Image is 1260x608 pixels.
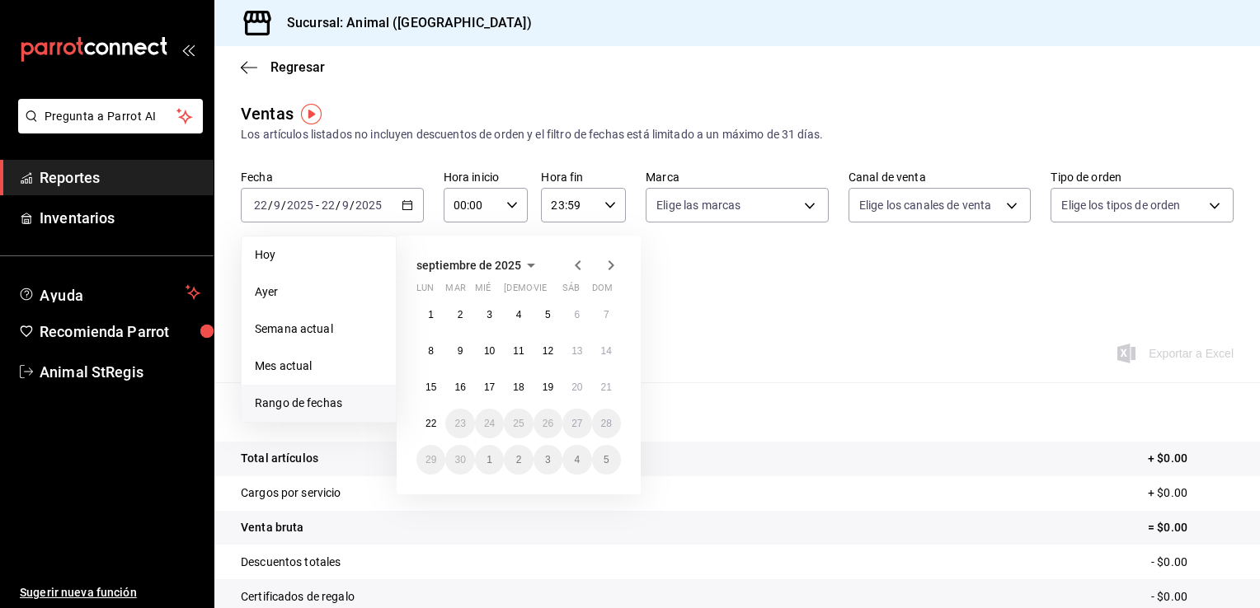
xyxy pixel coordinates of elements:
abbr: 3 de septiembre de 2025 [487,309,492,320]
img: Tooltip marker [301,104,322,124]
span: Elige las marcas [656,197,740,213]
abbr: 14 de septiembre de 2025 [601,345,612,357]
p: Certificados de regalo [241,588,355,606]
abbr: viernes [534,283,547,300]
abbr: sábado [562,283,580,300]
span: septiembre de 2025 [416,259,521,272]
span: Ayer [255,283,383,301]
abbr: 12 de septiembre de 2025 [543,345,553,357]
abbr: 10 de septiembre de 2025 [484,345,495,357]
button: 2 de octubre de 2025 [504,445,533,475]
abbr: 25 de septiembre de 2025 [513,418,524,429]
button: 18 de septiembre de 2025 [504,372,533,402]
button: 7 de septiembre de 2025 [592,300,621,330]
button: 19 de septiembre de 2025 [534,372,562,402]
abbr: 29 de septiembre de 2025 [425,454,436,465]
button: 23 de septiembre de 2025 [445,409,474,438]
abbr: 26 de septiembre de 2025 [543,418,553,429]
span: Semana actual [255,320,383,338]
span: - [316,199,319,212]
button: open_drawer_menu [181,43,195,56]
button: 10 de septiembre de 2025 [475,336,504,366]
abbr: 21 de septiembre de 2025 [601,381,612,393]
abbr: domingo [592,283,613,300]
abbr: 6 de septiembre de 2025 [574,309,580,320]
span: Pregunta a Parrot AI [45,108,177,125]
p: Descuentos totales [241,554,341,571]
button: 20 de septiembre de 2025 [562,372,591,402]
button: 21 de septiembre de 2025 [592,372,621,402]
abbr: 16 de septiembre de 2025 [454,381,465,393]
label: Marca [646,171,829,183]
abbr: 8 de septiembre de 2025 [428,345,434,357]
input: -- [321,199,336,212]
span: / [281,199,286,212]
abbr: 4 de octubre de 2025 [574,454,580,465]
button: 14 de septiembre de 2025 [592,336,621,366]
abbr: 22 de septiembre de 2025 [425,418,436,429]
span: Ayuda [40,283,179,302]
button: 17 de septiembre de 2025 [475,372,504,402]
p: - $0.00 [1151,554,1234,571]
abbr: 1 de octubre de 2025 [487,454,492,465]
button: 2 de septiembre de 2025 [445,300,474,330]
span: Inventarios [40,207,200,229]
button: 15 de septiembre de 2025 [416,372,445,402]
button: 1 de octubre de 2025 [475,445,504,475]
button: 11 de septiembre de 2025 [504,336,533,366]
abbr: martes [445,283,465,300]
div: Los artículos listados no incluyen descuentos de orden y el filtro de fechas está limitado a un m... [241,126,1234,143]
abbr: 19 de septiembre de 2025 [543,381,553,393]
abbr: 2 de octubre de 2025 [516,454,522,465]
span: / [336,199,341,212]
button: 26 de septiembre de 2025 [534,409,562,438]
p: + $0.00 [1148,484,1234,502]
abbr: 9 de septiembre de 2025 [458,345,463,357]
abbr: 13 de septiembre de 2025 [571,345,582,357]
button: 29 de septiembre de 2025 [416,445,445,475]
input: -- [273,199,281,212]
label: Tipo de orden [1051,171,1234,183]
button: 4 de septiembre de 2025 [504,300,533,330]
button: 16 de septiembre de 2025 [445,372,474,402]
button: 8 de septiembre de 2025 [416,336,445,366]
input: ---- [286,199,314,212]
abbr: 18 de septiembre de 2025 [513,381,524,393]
abbr: 4 de septiembre de 2025 [516,309,522,320]
p: + $0.00 [1148,450,1234,467]
span: / [268,199,273,212]
button: 12 de septiembre de 2025 [534,336,562,366]
span: / [350,199,355,212]
span: Regresar [270,59,325,75]
label: Hora inicio [444,171,529,183]
span: Reportes [40,166,200,189]
button: 1 de septiembre de 2025 [416,300,445,330]
input: -- [341,199,350,212]
abbr: 15 de septiembre de 2025 [425,381,436,393]
abbr: 2 de septiembre de 2025 [458,309,463,320]
p: Total artículos [241,450,318,467]
abbr: 27 de septiembre de 2025 [571,418,582,429]
button: 24 de septiembre de 2025 [475,409,504,438]
label: Canal de venta [849,171,1032,183]
button: Regresar [241,59,325,75]
button: 9 de septiembre de 2025 [445,336,474,366]
h3: Sucursal: Animal ([GEOGRAPHIC_DATA]) [274,13,532,33]
button: 5 de octubre de 2025 [592,445,621,475]
button: 30 de septiembre de 2025 [445,445,474,475]
p: - $0.00 [1151,588,1234,606]
abbr: lunes [416,283,434,300]
p: Resumen [241,402,1234,422]
span: Rango de fechas [255,395,383,412]
span: Hoy [255,246,383,264]
abbr: 17 de septiembre de 2025 [484,381,495,393]
abbr: 28 de septiembre de 2025 [601,418,612,429]
a: Pregunta a Parrot AI [12,119,203,137]
p: = $0.00 [1148,519,1234,536]
button: 5 de septiembre de 2025 [534,300,562,330]
button: 3 de octubre de 2025 [534,445,562,475]
abbr: miércoles [475,283,491,300]
button: 13 de septiembre de 2025 [562,336,591,366]
abbr: 24 de septiembre de 2025 [484,418,495,429]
